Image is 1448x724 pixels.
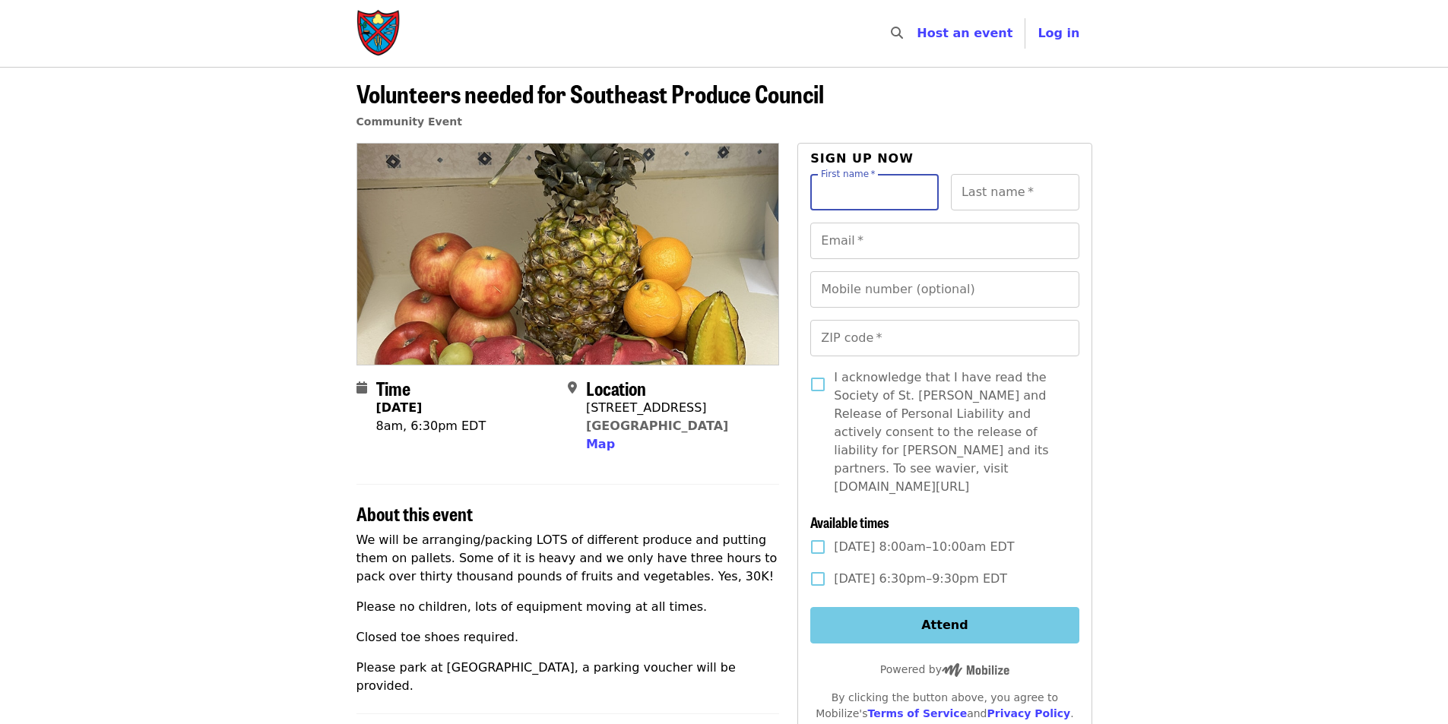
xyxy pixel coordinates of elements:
[356,531,780,586] p: We will be arranging/packing LOTS of different produce and putting them on pallets. Some of it is...
[834,368,1066,496] span: I acknowledge that I have read the Society of St. [PERSON_NAME] and Release of Personal Liability...
[376,400,423,415] strong: [DATE]
[586,375,646,401] span: Location
[356,9,402,58] img: Society of St. Andrew - Home
[356,115,462,128] a: Community Event
[568,381,577,395] i: map-marker-alt icon
[917,26,1012,40] a: Host an event
[810,320,1079,356] input: ZIP code
[586,399,728,417] div: [STREET_ADDRESS]
[891,26,903,40] i: search icon
[810,174,939,210] input: First name
[356,381,367,395] i: calendar icon
[376,375,410,401] span: Time
[586,437,615,451] span: Map
[376,417,486,435] div: 8am, 6:30pm EDT
[586,419,728,433] a: [GEOGRAPHIC_DATA]
[810,607,1079,643] button: Attend
[834,538,1014,556] span: [DATE] 8:00am–10:00am EDT
[834,570,1007,588] span: [DATE] 6:30pm–9:30pm EDT
[810,512,889,532] span: Available times
[867,707,967,719] a: Terms of Service
[356,75,824,111] span: Volunteers needed for Southeast Produce Council
[356,598,780,616] p: Please no children, lots of equipment moving at all times.
[810,223,1079,259] input: Email
[357,144,779,364] img: Volunteers needed for Southeast Produce Council organized by Society of St. Andrew
[586,435,615,454] button: Map
[810,151,914,166] span: Sign up now
[880,663,1009,675] span: Powered by
[1025,18,1092,49] button: Log in
[356,659,780,695] p: Please park at [GEOGRAPHIC_DATA], a parking voucher will be provided.
[356,500,473,526] span: About this event
[987,707,1070,719] a: Privacy Policy
[821,169,876,179] label: First name
[1038,26,1079,40] span: Log in
[942,663,1009,677] img: Powered by Mobilize
[356,628,780,647] p: Closed toe shoes required.
[951,174,1079,210] input: Last name
[912,15,924,52] input: Search
[810,271,1079,308] input: Mobile number (optional)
